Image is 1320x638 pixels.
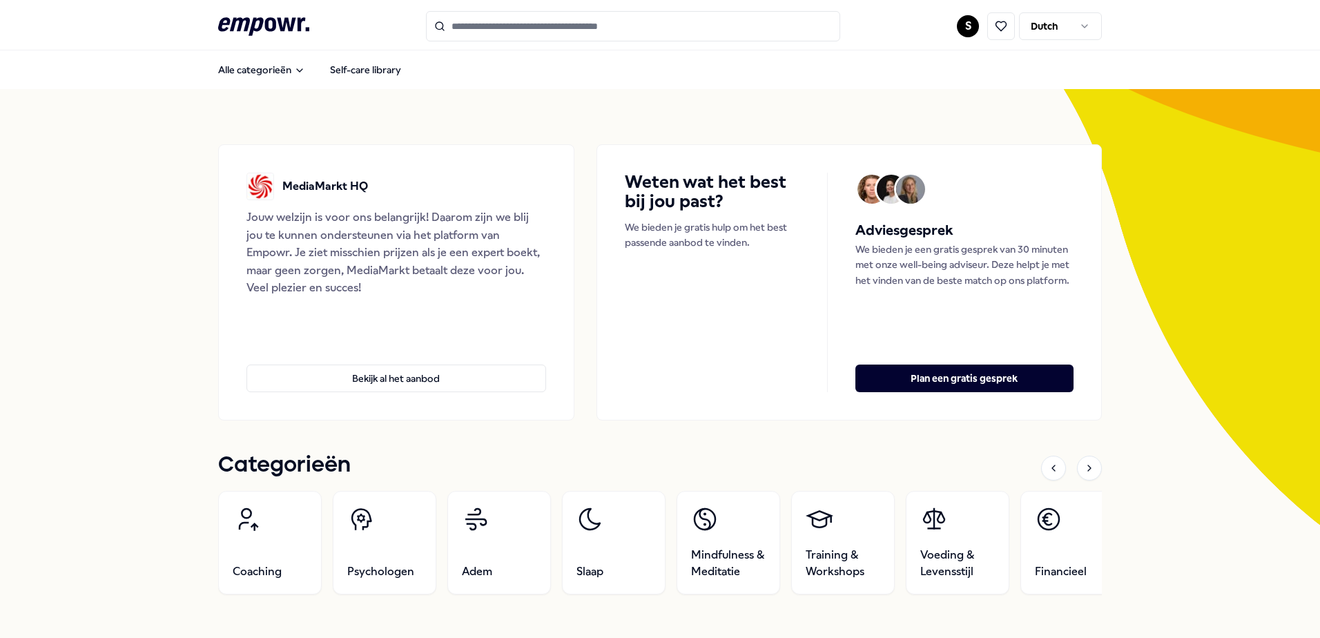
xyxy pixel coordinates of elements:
[691,547,766,580] span: Mindfulness & Meditatie
[806,547,880,580] span: Training & Workshops
[207,56,412,84] nav: Main
[576,563,603,580] span: Slaap
[246,173,274,200] img: MediaMarkt HQ
[246,209,546,297] div: Jouw welzijn is voor ons belangrijk! Daarom zijn we blij jou te kunnen ondersteunen via het platf...
[855,365,1074,392] button: Plan een gratis gesprek
[855,220,1074,242] h5: Adviesgesprek
[677,491,780,594] a: Mindfulness & Meditatie
[426,11,840,41] input: Search for products, categories or subcategories
[957,15,979,37] button: S
[625,220,799,251] p: We bieden je gratis hulp om het best passende aanbod te vinden.
[447,491,551,594] a: Adem
[1020,491,1124,594] a: Financieel
[462,563,492,580] span: Adem
[1035,563,1087,580] span: Financieel
[246,342,546,392] a: Bekijk al het aanbod
[319,56,412,84] a: Self-care library
[218,491,322,594] a: Coaching
[207,56,316,84] button: Alle categorieën
[920,547,995,580] span: Voeding & Levensstijl
[562,491,666,594] a: Slaap
[233,563,282,580] span: Coaching
[906,491,1009,594] a: Voeding & Levensstijl
[246,365,546,392] button: Bekijk al het aanbod
[282,177,368,195] p: MediaMarkt HQ
[625,173,799,211] h4: Weten wat het best bij jou past?
[218,448,351,483] h1: Categorieën
[857,175,886,204] img: Avatar
[347,563,414,580] span: Psychologen
[896,175,925,204] img: Avatar
[791,491,895,594] a: Training & Workshops
[333,491,436,594] a: Psychologen
[855,242,1074,288] p: We bieden je een gratis gesprek van 30 minuten met onze well-being adviseur. Deze helpt je met he...
[877,175,906,204] img: Avatar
